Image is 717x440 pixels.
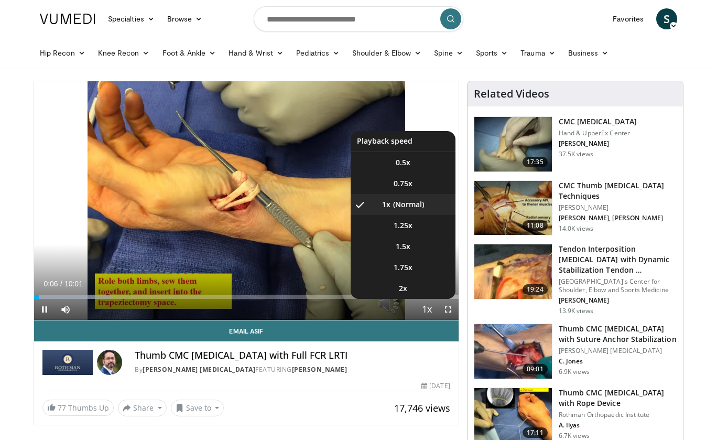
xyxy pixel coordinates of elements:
[135,365,450,374] div: By FEATURING
[394,220,412,231] span: 1.25x
[523,427,548,438] span: 17:11
[396,157,410,168] span: 0.5x
[523,220,548,231] span: 11:08
[474,244,677,315] a: 19:24 Tendon Interposition [MEDICAL_DATA] with Dynamic Stabilization Tendon … [GEOGRAPHIC_DATA]'s...
[606,8,650,29] a: Favorites
[559,307,593,315] p: 13.9K views
[559,368,590,376] p: 6.9K views
[290,42,346,63] a: Pediatrics
[222,42,290,63] a: Hand & Wrist
[55,299,76,320] button: Mute
[42,350,93,375] img: Rothman Hand Surgery
[421,381,450,391] div: [DATE]
[97,350,122,375] img: Avatar
[559,180,677,201] h3: CMC Thumb [MEDICAL_DATA] Techniques
[559,324,677,345] h3: Thumb CMC [MEDICAL_DATA] with Suture Anchor Stabilization
[470,42,515,63] a: Sports
[399,283,407,294] span: 2x
[474,116,677,172] a: 17:35 CMC [MEDICAL_DATA] Hand & UpperEx Center [PERSON_NAME] 37.5K views
[102,8,161,29] a: Specialties
[394,262,412,273] span: 1.75x
[34,42,92,63] a: Hip Recon
[474,180,677,236] a: 11:08 CMC Thumb [MEDICAL_DATA] Techniques [PERSON_NAME] [PERSON_NAME], [PERSON_NAME] 14.0K views
[64,280,83,288] span: 10:01
[474,244,552,299] img: rosenwasser_basal_joint_1.png.150x105_q85_crop-smart_upscale.jpg
[394,178,412,189] span: 0.75x
[417,299,438,320] button: Playback Rate
[161,8,209,29] a: Browse
[656,8,677,29] a: S
[559,139,637,148] p: [PERSON_NAME]
[58,403,66,413] span: 77
[34,81,459,320] video-js: Video Player
[559,277,677,294] p: [GEOGRAPHIC_DATA]'s Center for Shoulder, Elbow and Sports Medicine
[171,400,224,416] button: Save to
[474,324,552,379] img: 6c4ab8d9-ead7-46ab-bb92-4bf4fe9ee6dd.150x105_q85_crop-smart_upscale.jpg
[34,295,459,299] div: Progress Bar
[559,388,677,409] h3: Thumb CMC [MEDICAL_DATA] with Rope Device
[474,324,677,379] a: 09:01 Thumb CMC [MEDICAL_DATA] with Suture Anchor Stabilization [PERSON_NAME] [MEDICAL_DATA] C. J...
[92,42,156,63] a: Knee Recon
[474,88,549,100] h4: Related Videos
[562,42,615,63] a: Business
[382,199,390,210] span: 1x
[396,241,410,252] span: 1.5x
[143,365,255,374] a: [PERSON_NAME] [MEDICAL_DATA]
[559,244,677,275] h3: Tendon Interposition [MEDICAL_DATA] with Dynamic Stabilization Tendon …
[523,364,548,374] span: 09:01
[428,42,469,63] a: Spine
[438,299,459,320] button: Fullscreen
[118,400,167,416] button: Share
[60,280,62,288] span: /
[559,421,677,430] p: A. Ilyas
[474,117,552,171] img: 54618_0000_3.png.150x105_q85_crop-smart_upscale.jpg
[559,347,677,355] p: [PERSON_NAME] [MEDICAL_DATA]
[42,400,114,416] a: 77 Thumbs Up
[559,224,593,233] p: 14.0K views
[394,402,450,414] span: 17,746 views
[346,42,428,63] a: Shoulder & Elbow
[292,365,347,374] a: [PERSON_NAME]
[514,42,562,63] a: Trauma
[254,6,463,31] input: Search topics, interventions
[523,284,548,295] span: 19:24
[559,432,590,440] p: 6.7K views
[156,42,223,63] a: Foot & Ankle
[523,157,548,167] span: 17:35
[34,299,55,320] button: Pause
[559,411,677,419] p: Rothman Orthopaedic Institute
[559,214,677,222] p: [PERSON_NAME], [PERSON_NAME]
[135,350,450,361] h4: Thumb CMC [MEDICAL_DATA] with Full FCR LRTI
[474,181,552,235] img: 08bc6ee6-87c4-498d-b9ad-209c97b58688.150x105_q85_crop-smart_upscale.jpg
[559,357,677,366] p: C. Jones
[559,150,593,158] p: 37.5K views
[559,116,637,127] h3: CMC [MEDICAL_DATA]
[559,296,677,305] p: [PERSON_NAME]
[559,203,677,212] p: [PERSON_NAME]
[44,280,58,288] span: 0:06
[40,14,95,24] img: VuMedi Logo
[34,320,459,341] a: Email Asif
[559,129,637,137] p: Hand & UpperEx Center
